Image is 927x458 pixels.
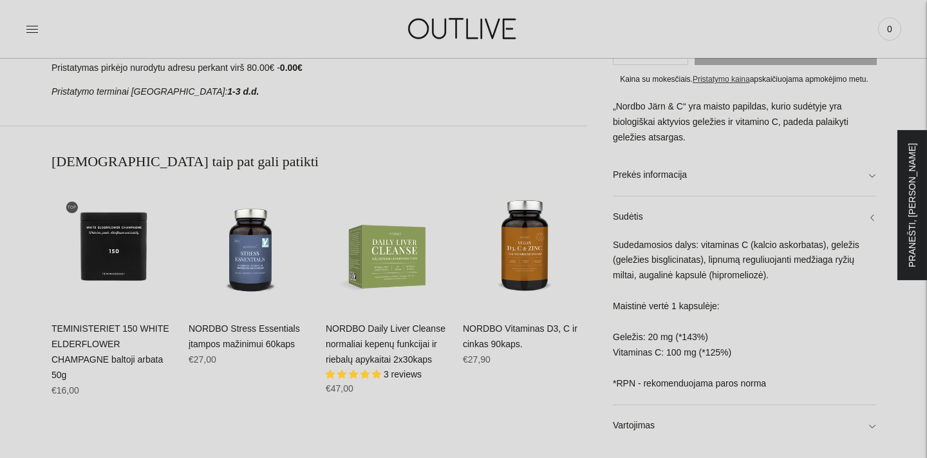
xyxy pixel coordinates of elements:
p: Pristatymas pirkėjo nurodytu adresu perkant virš 80.00€ - [51,61,587,76]
a: Prekės informacija [613,154,876,195]
a: NORDBO Daily Liver Cleanse normaliai kepenų funkcijai ir riebalų apykaitai 2x30kaps [326,323,445,365]
span: €47,00 [326,383,353,394]
em: Pristatymo terminai [GEOGRAPHIC_DATA]: [51,86,227,97]
a: NORDBO Daily Liver Cleanse normaliai kepenų funkcijai ir riebalų apykaitai 2x30kaps [326,184,450,309]
a: 0 [878,15,901,43]
span: €16,00 [51,385,79,396]
a: NORDBO Vitaminas D3, C ir cinkas 90kaps. [463,323,577,349]
strong: 0.00€ [280,62,303,73]
span: 0 [881,20,899,38]
div: Kaina su mokesčiais. apskaičiuojama apmokėjimo metu. [613,73,876,86]
a: Vartojimas [613,405,876,446]
span: 3 reviews [384,369,422,379]
a: TEMINISTERIET 150 WHITE ELDERFLOWER CHAMPAGNE baltoji arbata 50g [51,184,176,309]
p: „Nordbo Järn & C“ yra maisto papildas, kurio sudėtyje yra biologiškai aktyvios geležies ir vitami... [613,99,876,145]
a: NORDBO Stress Essentials įtampos mažinimui 60kaps [189,184,313,309]
img: OUTLIVE [383,6,544,51]
span: 5.00 stars [326,369,384,379]
a: NORDBO Vitaminas D3, C ir cinkas 90kaps. [463,184,587,309]
h2: [DEMOGRAPHIC_DATA] taip pat gali patikti [51,152,587,171]
a: TEMINISTERIET 150 WHITE ELDERFLOWER CHAMPAGNE baltoji arbata 50g [51,323,169,380]
span: €27,90 [463,354,491,365]
span: €27,00 [189,354,216,365]
a: NORDBO Stress Essentials įtampos mažinimui 60kaps [189,323,300,349]
div: Sudedamosios dalys: vitaminas C (kalcio askorbatas), geležis (geležies bisglicinatas), lipnumą re... [613,237,876,404]
strong: 1-3 d.d. [227,86,259,97]
a: Pristatymo kaina [693,75,750,84]
a: Sudėtis [613,196,876,237]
